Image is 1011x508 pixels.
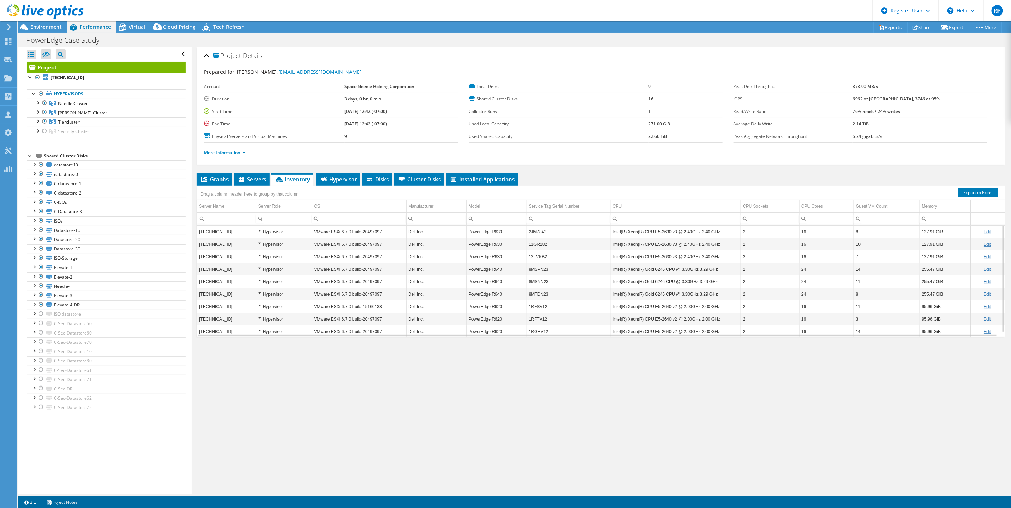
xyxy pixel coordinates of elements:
td: Column Guest VM Count, Value 14 [854,325,920,338]
td: Column CPU Sockets, Value 2 [741,275,800,288]
td: Column Model, Value PowerEdge R630 [467,226,527,238]
div: CPU [613,202,622,211]
span: Virtual [129,24,145,30]
svg: \n [947,7,954,14]
td: Column Manufacturer, Value Dell Inc. [407,313,467,325]
td: Column OS, Value VMware ESXi 6.7.0 build-20497097 [312,226,406,238]
a: C-Sec-Datastore70 [27,337,186,347]
b: 1 [649,108,651,114]
div: Hypervisor [258,240,310,249]
div: Manufacturer [408,202,434,211]
b: 6962 at [GEOGRAPHIC_DATA], 3746 at 95% [853,96,940,102]
td: Column CPU Sockets, Value 2 [741,313,800,325]
label: Read/Write Ratio [734,108,853,115]
b: 3 days, 0 hr, 0 min [345,96,382,102]
a: ISO datastore [27,310,186,319]
td: Service Tag Serial Number Column [527,200,611,213]
a: C-Datastore-3 [27,207,186,216]
a: Share [907,22,936,33]
td: Column Memory, Value 255.47 GiB [920,275,971,288]
td: Column CPU, Value Intel(R) Xeon(R) Gold 6246 CPU @ 3.30GHz 3.29 GHz [611,263,741,275]
td: Column Service Tag Serial Number, Value 8MSNN23 [527,275,611,288]
a: Edit [984,254,991,259]
a: Taylor-Cluster [27,108,186,117]
a: Edit [984,267,991,272]
a: C-Sec-Datastore60 [27,328,186,337]
td: Column Guest VM Count, Value 11 [854,300,920,313]
td: Column CPU, Value Intel(R) Xeon(R) Gold 6246 CPU @ 3.30GHz 3.29 GHz [611,275,741,288]
a: Security Cluster [27,127,186,136]
td: Column Model, Value PowerEdge R640 [467,263,527,275]
td: Column CPU Cores, Value 16 [800,325,854,338]
label: Peak Disk Throughput [734,83,853,90]
a: Edit [984,304,991,309]
span: Installed Applications [450,176,515,183]
td: Column Memory, Value 127.91 GiB [920,226,971,238]
td: Column CPU, Filter cell [611,212,741,225]
div: Drag a column header here to group by that column [199,189,300,199]
td: Column Manufacturer, Value Dell Inc. [407,238,467,250]
td: Column Server Role, Value Hypervisor [256,325,312,338]
label: Account [204,83,344,90]
a: C-Sec-Datastore50 [27,319,186,328]
div: Server Role [258,202,281,211]
td: Column Model, Filter cell [467,212,527,225]
td: CPU Sockets Column [741,200,800,213]
td: Column Server Role, Value Hypervisor [256,250,312,263]
b: [TECHNICAL_ID] [51,74,84,81]
span: Performance [80,24,111,30]
td: Column Memory, Value 127.91 GiB [920,250,971,263]
span: Project [213,52,241,59]
label: IOPS [734,95,853,103]
td: Column Memory, Value 255.47 GiB [920,288,971,300]
div: Hypervisor [258,278,310,286]
td: Column Manufacturer, Value Dell Inc. [407,275,467,288]
td: Column Memory, Filter cell [920,212,971,225]
a: C-datastore-1 [27,179,186,188]
label: Duration [204,95,344,103]
td: Column Guest VM Count, Value 7 [854,250,920,263]
td: Column CPU Sockets, Value 2 [741,288,800,300]
span: Tech Refresh [213,24,245,30]
label: Start Time [204,108,344,115]
b: 5.24 gigabits/s [853,133,882,139]
td: Column Manufacturer, Value Dell Inc. [407,288,467,300]
td: Column CPU Cores, Value 16 [800,313,854,325]
td: CPU Column [611,200,741,213]
a: C-Sec-Datastore72 [27,403,186,412]
td: Column Memory, Value 255.47 GiB [920,263,971,275]
td: Column Service Tag Serial Number, Value 1RGRV12 [527,325,611,338]
td: Column CPU Cores, Filter cell [800,212,854,225]
div: Server Name [199,202,224,211]
td: Column OS, Value VMware ESXi 6.7.0 build-20497097 [312,275,406,288]
label: Peak Aggregate Network Throughput [734,133,853,140]
td: Column Manufacturer, Value Dell Inc. [407,250,467,263]
td: Column CPU Sockets, Value 2 [741,238,800,250]
a: More [969,22,1002,33]
td: Column Server Role, Filter cell [256,212,312,225]
span: Graphs [200,176,229,183]
td: Column Memory, Value 95.96 GiB [920,325,971,338]
td: Column Service Tag Serial Number, Filter cell [527,212,611,225]
td: Column Guest VM Count, Value 11 [854,275,920,288]
a: Edit [984,317,991,322]
td: Column Guest VM Count, Value 14 [854,263,920,275]
td: Column Server Role, Value Hypervisor [256,313,312,325]
a: C-Sec-Datastore71 [27,375,186,384]
a: datastore20 [27,170,186,179]
a: Datastore-20 [27,235,186,244]
b: 76% reads / 24% writes [853,108,900,114]
label: Used Local Capacity [469,120,649,128]
b: 271.00 GiB [649,121,670,127]
td: Column Guest VM Count, Value 3 [854,313,920,325]
b: 9 [649,83,651,89]
td: Column Server Role, Value Hypervisor [256,288,312,300]
a: C-ISOs [27,198,186,207]
td: Column CPU Sockets, Value 2 [741,226,800,238]
a: [TECHNICAL_ID] [27,73,186,82]
td: Column OS, Value VMware ESXi 6.7.0 build-20497097 [312,325,406,338]
a: Needle-1 [27,281,186,291]
label: Local Disks [469,83,649,90]
b: 9 [345,133,347,139]
td: Column Server Name, Value 10.32.22.93 [197,300,256,313]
